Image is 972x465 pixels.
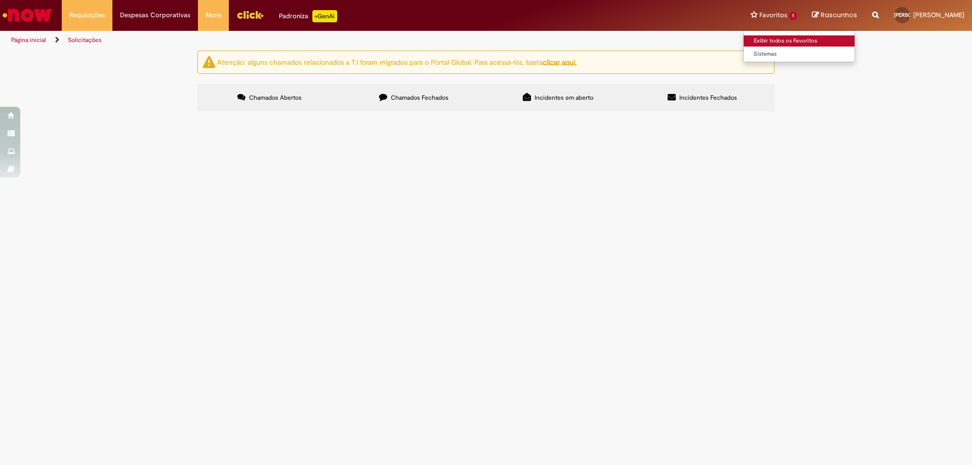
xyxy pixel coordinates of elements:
[391,94,449,102] span: Chamados Fechados
[744,35,855,47] a: Exibir todos os Favoritos
[789,12,797,20] span: 1
[744,49,855,60] a: Sistemas
[120,10,190,20] span: Despesas Corporativas
[812,11,857,20] a: Rascunhos
[821,10,857,20] span: Rascunhos
[8,31,640,50] ul: Trilhas de página
[69,10,105,20] span: Requisições
[279,10,337,22] div: Padroniza
[68,36,102,44] a: Solicitações
[236,7,264,22] img: click_logo_yellow_360x200.png
[312,10,337,22] p: +GenAi
[743,30,855,62] ul: Favoritos
[249,94,302,102] span: Chamados Abertos
[894,12,934,18] span: [PERSON_NAME]
[913,11,964,19] span: [PERSON_NAME]
[206,10,221,20] span: More
[1,5,53,25] img: ServiceNow
[679,94,737,102] span: Incidentes Fechados
[543,57,577,66] a: clicar aqui.
[217,57,577,66] ng-bind-html: Atenção: alguns chamados relacionados a T.I foram migrados para o Portal Global. Para acessá-los,...
[535,94,593,102] span: Incidentes em aberto
[759,10,787,20] span: Favoritos
[11,36,46,44] a: Página inicial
